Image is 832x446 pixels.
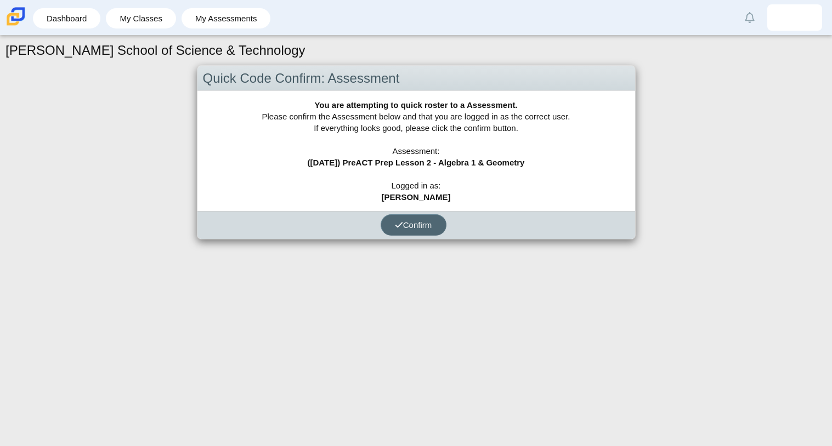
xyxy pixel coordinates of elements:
[314,100,517,110] b: You are attempting to quick roster to a Assessment.
[197,66,635,92] div: Quick Code Confirm: Assessment
[197,91,635,211] div: Please confirm the Assessment below and that you are logged in as the correct user. If everything...
[381,214,446,236] button: Confirm
[767,4,822,31] a: yareli.guzmansanch.l2g79u
[187,8,265,28] a: My Assessments
[382,192,451,202] b: [PERSON_NAME]
[4,20,27,30] a: Carmen School of Science & Technology
[786,9,803,26] img: yareli.guzmansanch.l2g79u
[738,5,762,30] a: Alerts
[4,5,27,28] img: Carmen School of Science & Technology
[5,41,305,60] h1: [PERSON_NAME] School of Science & Technology
[395,220,432,230] span: Confirm
[38,8,95,28] a: Dashboard
[308,158,525,167] b: ([DATE]) PreACT Prep Lesson 2 - Algebra 1 & Geometry
[111,8,171,28] a: My Classes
